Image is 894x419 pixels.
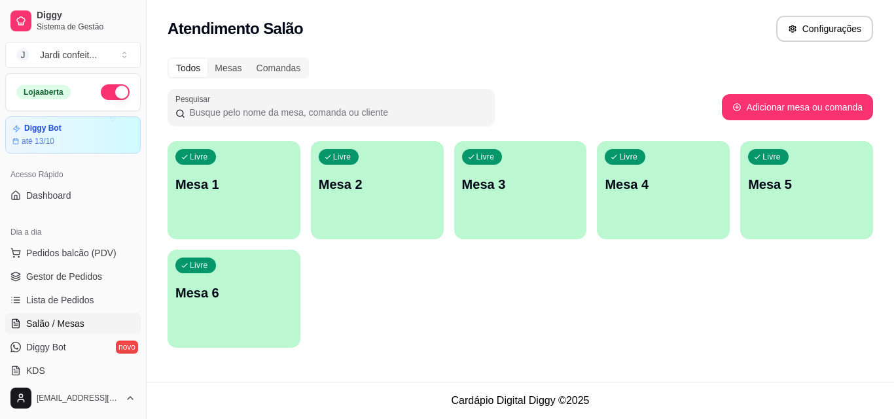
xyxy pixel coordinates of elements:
[597,141,730,239] button: LivreMesa 4
[319,175,436,193] p: Mesa 2
[40,48,97,61] div: Jardi confeit ...
[207,59,249,77] div: Mesas
[168,18,303,39] h2: Atendimento Salão
[476,152,495,162] p: Livre
[5,290,141,310] a: Lista de Pedidos
[5,360,141,381] a: KDS
[26,293,94,307] span: Lista de Pedidos
[101,84,130,100] button: Alterar Status
[5,337,141,358] a: Diggy Botnovo
[462,175,579,193] p: Mesa 3
[605,175,722,193] p: Mesa 4
[5,266,141,287] a: Gestor de Pedidos
[5,382,141,414] button: [EMAIL_ADDRESS][DOMAIN_NAME]
[22,136,54,146] article: até 13/10
[147,382,894,419] footer: Cardápio Digital Diggy © 2025
[619,152,637,162] p: Livre
[168,250,300,348] button: LivreMesa 6
[26,270,102,283] span: Gestor de Pedidos
[175,284,293,302] p: Mesa 6
[168,141,300,239] button: LivreMesa 1
[249,59,308,77] div: Comandas
[24,124,62,133] article: Diggy Bot
[37,393,120,403] span: [EMAIL_ADDRESS][DOMAIN_NAME]
[185,106,487,119] input: Pesquisar
[311,141,444,239] button: LivreMesa 2
[333,152,351,162] p: Livre
[722,94,873,120] button: Adicionar mesa ou comanda
[5,243,141,263] button: Pedidos balcão (PDV)
[5,164,141,185] div: Acesso Rápido
[26,189,71,202] span: Dashboard
[5,185,141,206] a: Dashboard
[175,93,215,105] label: Pesquisar
[5,42,141,68] button: Select a team
[190,260,208,271] p: Livre
[37,10,135,22] span: Diggy
[16,85,71,99] div: Loja aberta
[776,16,873,42] button: Configurações
[169,59,207,77] div: Todos
[26,364,45,377] span: KDS
[16,48,29,61] span: J
[5,222,141,243] div: Dia a dia
[740,141,873,239] button: LivreMesa 5
[37,22,135,32] span: Sistema de Gestão
[762,152,781,162] p: Livre
[26,317,84,330] span: Salão / Mesas
[26,341,66,354] span: Diggy Bot
[5,313,141,334] a: Salão / Mesas
[190,152,208,162] p: Livre
[748,175,865,193] p: Mesa 5
[5,116,141,154] a: Diggy Botaté 13/10
[26,246,116,260] span: Pedidos balcão (PDV)
[175,175,293,193] p: Mesa 1
[454,141,587,239] button: LivreMesa 3
[5,5,141,37] a: DiggySistema de Gestão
